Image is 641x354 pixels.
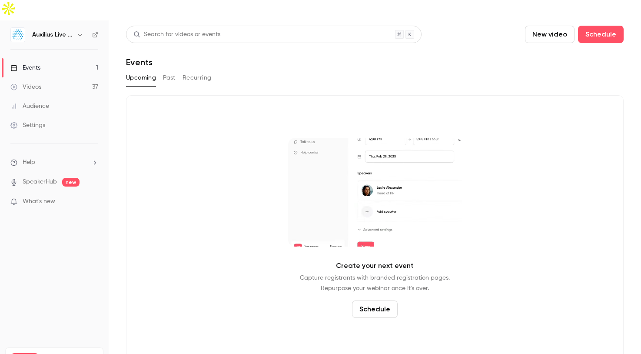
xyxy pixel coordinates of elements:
div: Audience [10,102,49,110]
button: Past [163,71,176,85]
button: Schedule [578,26,624,43]
img: Auxilius Live Sessions [11,28,25,42]
button: Recurring [183,71,212,85]
h1: Events [126,57,153,67]
button: Schedule [352,301,398,318]
li: help-dropdown-opener [10,158,98,167]
span: new [62,178,80,187]
p: Create your next event [336,260,414,271]
span: Help [23,158,35,167]
p: Capture registrants with branded registration pages. Repurpose your webinar once it's over. [300,273,450,294]
button: Upcoming [126,71,156,85]
div: Videos [10,83,41,91]
div: Settings [10,121,45,130]
div: Search for videos or events [133,30,220,39]
button: New video [525,26,575,43]
div: Events [10,63,40,72]
span: What's new [23,197,55,206]
h6: Auxilius Live Sessions [32,30,73,39]
a: SpeakerHub [23,177,57,187]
